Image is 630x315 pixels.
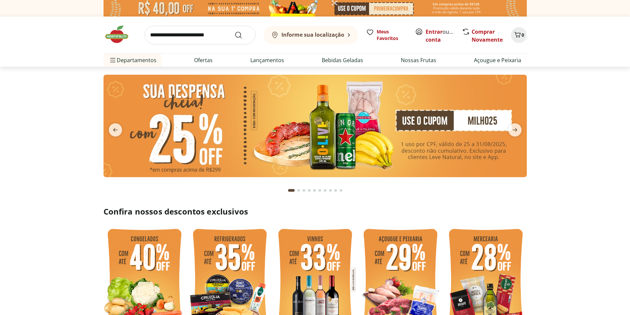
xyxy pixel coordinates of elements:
[474,56,521,64] a: Açougue e Peixaria
[322,56,363,64] a: Bebidas Geladas
[296,182,301,198] button: Go to page 2 from fs-carousel
[234,31,250,39] button: Submit Search
[145,26,256,44] input: search
[104,206,527,217] h2: Confira nossos descontos exclusivos
[194,56,213,64] a: Ofertas
[250,56,284,64] a: Lançamentos
[322,182,328,198] button: Go to page 7 from fs-carousel
[317,182,322,198] button: Go to page 6 from fs-carousel
[333,182,338,198] button: Go to page 9 from fs-carousel
[338,182,344,198] button: Go to page 10 from fs-carousel
[264,26,358,44] button: Informe sua localização
[377,28,407,42] span: Meus Favoritos
[426,28,462,43] a: Criar conta
[301,182,307,198] button: Go to page 3 from fs-carousel
[109,52,117,68] button: Menu
[401,56,436,64] a: Nossas Frutas
[109,52,156,68] span: Departamentos
[104,123,127,137] button: previous
[472,28,503,43] a: Comprar Novamente
[522,32,524,38] span: 0
[312,182,317,198] button: Go to page 5 from fs-carousel
[104,75,527,177] img: cupom
[503,123,527,137] button: next
[307,182,312,198] button: Go to page 4 from fs-carousel
[511,27,527,43] button: Carrinho
[104,24,137,44] img: Hortifruti
[426,28,442,35] a: Entrar
[426,28,455,44] span: ou
[366,28,407,42] a: Meus Favoritos
[328,182,333,198] button: Go to page 8 from fs-carousel
[287,182,296,198] button: Current page from fs-carousel
[281,31,344,38] b: Informe sua localização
